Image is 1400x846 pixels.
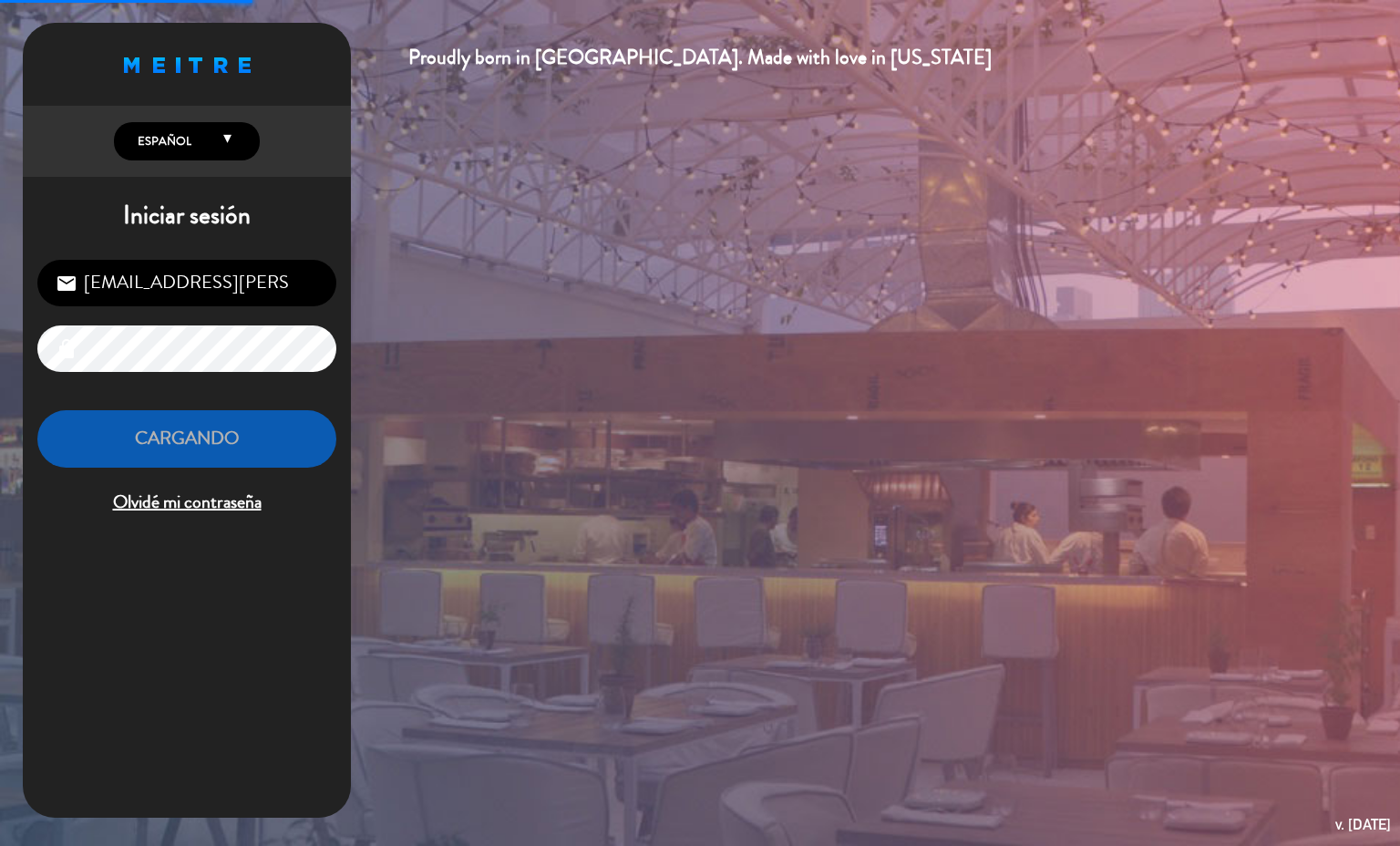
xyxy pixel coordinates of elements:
[1335,812,1391,837] div: v. [DATE]
[23,201,351,232] h1: Iniciar sesión
[37,488,336,518] span: Olvidé mi contraseña
[133,132,191,150] span: Español
[56,273,77,294] i: email
[56,338,77,360] i: lock
[37,260,336,306] input: Correo Electrónico
[37,410,336,468] button: Cargando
